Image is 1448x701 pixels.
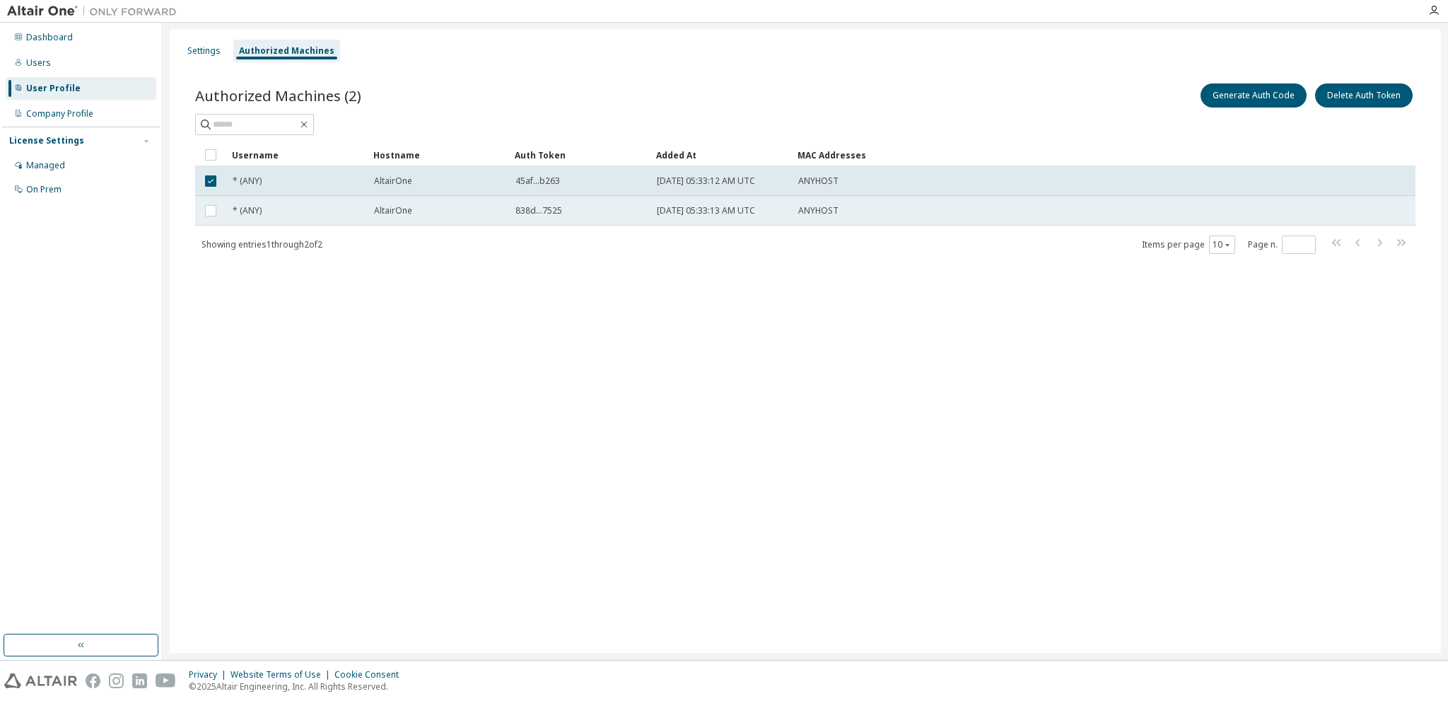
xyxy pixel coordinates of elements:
div: Company Profile [26,108,93,120]
img: Altair One [7,4,184,18]
button: Generate Auth Code [1201,83,1307,108]
span: Showing entries 1 through 2 of 2 [202,238,322,250]
div: Added At [656,144,786,166]
div: License Settings [9,135,84,146]
div: Authorized Machines [239,45,334,57]
div: Users [26,57,51,69]
span: [DATE] 05:33:12 AM UTC [657,175,755,187]
div: Hostname [373,144,503,166]
img: altair_logo.svg [4,673,77,688]
div: User Profile [26,83,81,94]
span: Items per page [1142,236,1235,254]
div: Auth Token [515,144,645,166]
img: linkedin.svg [132,673,147,688]
span: * (ANY) [233,175,262,187]
span: 45af...b263 [515,175,560,187]
span: ANYHOST [798,175,839,187]
span: * (ANY) [233,205,262,216]
span: AltairOne [374,205,412,216]
div: Website Terms of Use [230,669,334,680]
img: youtube.svg [156,673,176,688]
div: Username [232,144,362,166]
div: Cookie Consent [334,669,407,680]
span: ANYHOST [798,205,839,216]
span: 838d...7525 [515,205,562,216]
div: Managed [26,160,65,171]
p: © 2025 Altair Engineering, Inc. All Rights Reserved. [189,680,407,693]
div: MAC Addresses [798,144,1267,166]
div: Dashboard [26,32,73,43]
span: Page n. [1248,236,1316,254]
span: [DATE] 05:33:13 AM UTC [657,205,755,216]
button: 10 [1213,239,1232,250]
img: instagram.svg [109,673,124,688]
img: facebook.svg [86,673,100,688]
div: Settings [187,45,221,57]
div: On Prem [26,184,62,195]
span: AltairOne [374,175,412,187]
button: Delete Auth Token [1315,83,1413,108]
div: Privacy [189,669,230,680]
span: Authorized Machines (2) [195,86,361,105]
